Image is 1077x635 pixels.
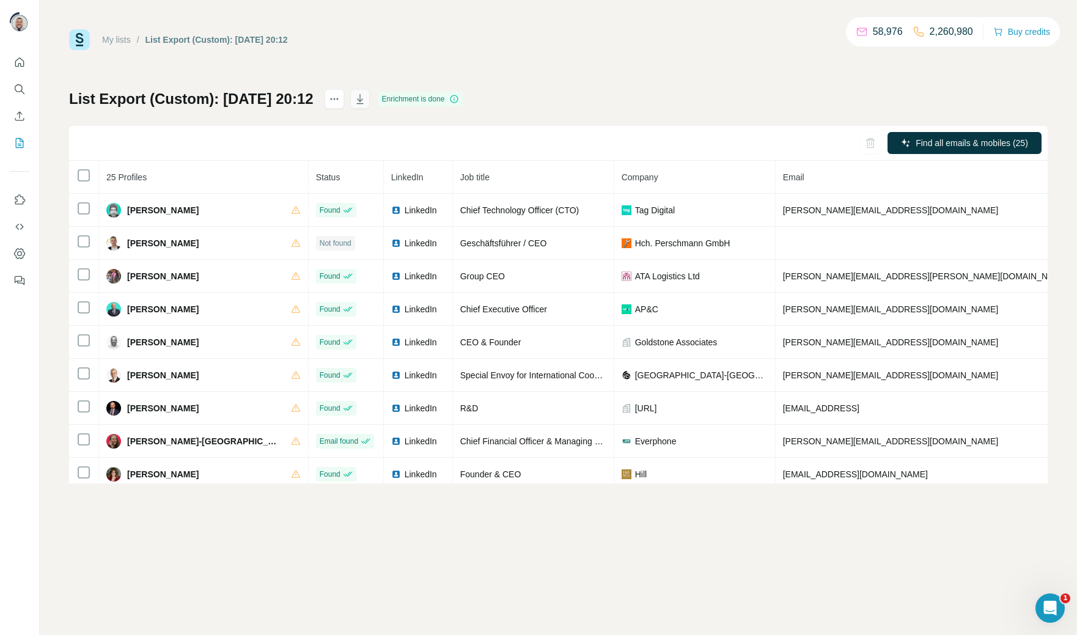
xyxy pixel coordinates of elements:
span: [PERSON_NAME] [127,237,199,249]
span: [PERSON_NAME] [127,468,199,480]
span: Found [320,304,340,315]
span: Found [320,337,340,348]
span: Goldstone Associates [635,336,718,348]
img: LinkedIn logo [391,271,401,281]
span: [PERSON_NAME] [127,369,199,381]
img: LinkedIn logo [391,469,401,479]
p: 2,260,980 [930,24,973,39]
img: Surfe Logo [69,29,90,50]
img: company-logo [622,271,631,281]
span: LinkedIn [405,402,437,414]
span: [PERSON_NAME][EMAIL_ADDRESS][DOMAIN_NAME] [783,337,998,347]
button: Use Surfe on LinkedIn [10,189,29,211]
span: Found [320,205,340,216]
span: [PERSON_NAME] [127,402,199,414]
span: Email [783,172,804,182]
div: List Export (Custom): [DATE] 20:12 [145,34,288,46]
div: Enrichment is done [378,92,463,106]
button: Search [10,78,29,100]
span: [PERSON_NAME][EMAIL_ADDRESS][DOMAIN_NAME] [783,205,998,215]
span: [PERSON_NAME][EMAIL_ADDRESS][PERSON_NAME][DOMAIN_NAME] [783,271,1069,281]
span: LinkedIn [391,172,424,182]
span: LinkedIn [405,468,437,480]
button: Quick start [10,51,29,73]
span: Not found [320,238,351,249]
span: [PERSON_NAME][EMAIL_ADDRESS][DOMAIN_NAME] [783,304,998,314]
button: Find all emails & mobiles (25) [888,132,1042,154]
img: Avatar [106,335,121,350]
img: Avatar [106,203,121,218]
button: Enrich CSV [10,105,29,127]
span: [PERSON_NAME]-[GEOGRAPHIC_DATA] [127,435,279,447]
img: Avatar [106,434,121,449]
span: Founder & CEO [460,469,521,479]
span: [PERSON_NAME][EMAIL_ADDRESS][DOMAIN_NAME] [783,436,998,446]
span: Special Envoy for International Cooperations of the [PERSON_NAME] [460,370,726,380]
img: LinkedIn logo [391,436,401,446]
span: Found [320,469,340,480]
span: [EMAIL_ADDRESS] [783,403,859,413]
p: 58,976 [873,24,903,39]
img: company-logo [622,205,631,215]
img: LinkedIn logo [391,403,401,413]
span: Hill [635,468,647,480]
span: [PERSON_NAME][EMAIL_ADDRESS][DOMAIN_NAME] [783,370,998,380]
span: [PERSON_NAME] [127,204,199,216]
span: Geschäftsführer / CEO [460,238,547,248]
img: Avatar [106,236,121,251]
span: Group CEO [460,271,505,281]
span: CEO & Founder [460,337,521,347]
span: LinkedIn [405,336,437,348]
span: Chief Technology Officer (CTO) [460,205,579,215]
span: 1 [1060,593,1070,603]
img: company-logo [622,370,631,380]
span: [GEOGRAPHIC_DATA]-[GEOGRAPHIC_DATA] [635,369,768,381]
img: Avatar [106,302,121,317]
span: Found [320,403,340,414]
li: / [137,34,139,46]
a: My lists [102,35,131,45]
span: R&D [460,403,479,413]
button: actions [325,89,344,109]
span: Hch. Perschmann GmbH [635,237,730,249]
span: LinkedIn [405,270,437,282]
button: Feedback [10,270,29,292]
span: Status [316,172,340,182]
img: LinkedIn logo [391,337,401,347]
span: Email found [320,436,358,447]
button: Use Surfe API [10,216,29,238]
span: [PERSON_NAME] [127,336,199,348]
span: LinkedIn [405,204,437,216]
img: Avatar [10,12,29,32]
span: [PERSON_NAME] [127,303,199,315]
img: LinkedIn logo [391,304,401,314]
span: Found [320,271,340,282]
span: ATA Logistics Ltd [635,270,700,282]
button: Buy credits [993,23,1050,40]
span: [PERSON_NAME] [127,270,199,282]
img: LinkedIn logo [391,205,401,215]
span: LinkedIn [405,435,437,447]
button: My lists [10,132,29,154]
span: 25 Profiles [106,172,147,182]
img: Avatar [106,401,121,416]
img: LinkedIn logo [391,370,401,380]
img: company-logo [622,469,631,479]
span: AP&C [635,303,658,315]
span: Everphone [635,435,677,447]
img: company-logo [622,238,631,248]
span: Chief Financial Officer & Managing Director [460,436,625,446]
img: Avatar [106,368,121,383]
span: [URL] [635,402,657,414]
img: company-logo [622,304,631,314]
span: Company [622,172,658,182]
span: Find all emails & mobiles (25) [916,137,1028,149]
span: Job title [460,172,490,182]
img: Avatar [106,269,121,284]
span: LinkedIn [405,303,437,315]
span: Chief Executive Officer [460,304,547,314]
span: Found [320,370,340,381]
button: Dashboard [10,243,29,265]
span: Tag Digital [635,204,675,216]
h1: List Export (Custom): [DATE] 20:12 [69,89,314,109]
